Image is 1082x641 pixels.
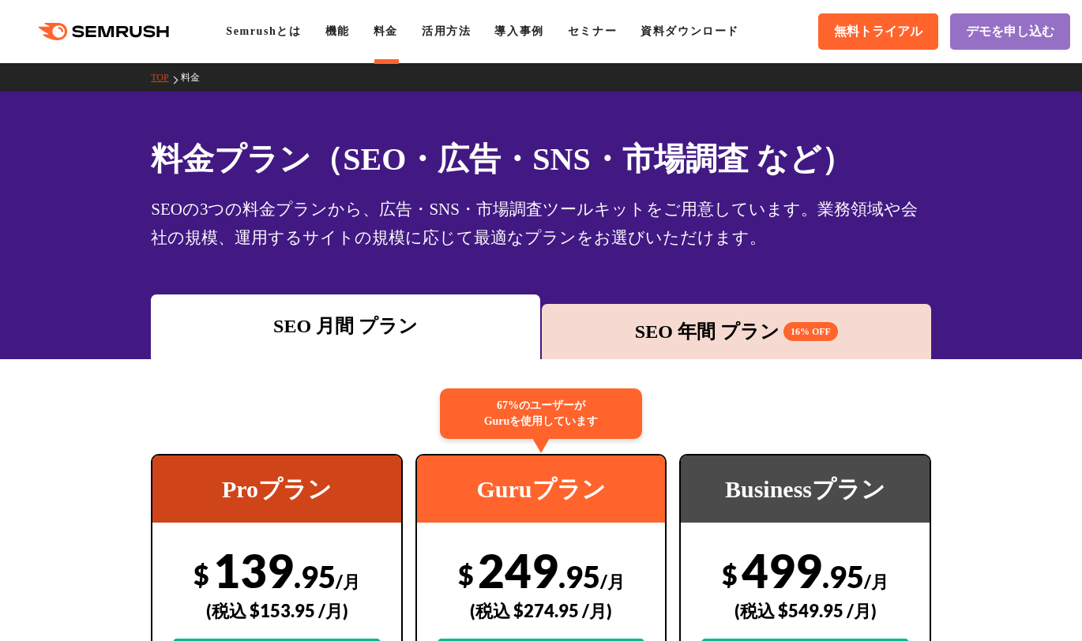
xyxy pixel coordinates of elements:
div: Proプラン [152,455,401,523]
span: 無料トライアル [834,24,922,40]
span: .95 [822,558,864,594]
span: .95 [558,558,600,594]
a: 資料ダウンロード [641,25,739,37]
a: TOP [151,72,180,83]
div: SEOの3つの料金プランから、広告・SNS・市場調査ツールキットをご用意しています。業務領域や会社の規模、運用するサイトの規模に応じて最適なプランをお選びいただけます。 [151,195,931,252]
a: Semrushとは [226,25,301,37]
a: 無料トライアル [818,13,938,50]
a: デモを申し込む [950,13,1070,50]
div: (税込 $274.95 /月) [438,583,645,639]
a: 料金 [181,72,212,83]
div: (税込 $549.95 /月) [701,583,909,639]
a: 導入事例 [494,25,543,37]
div: Businessプラン [681,455,930,523]
span: $ [458,558,474,590]
a: 料金 [374,25,398,37]
a: 活用方法 [422,25,471,37]
span: /月 [864,571,889,592]
div: 67%のユーザーが Guruを使用しています [440,388,642,439]
span: .95 [294,558,336,594]
h1: 料金プラン（SEO・広告・SNS・市場調査 など） [151,136,931,182]
a: 機能 [325,25,350,37]
span: $ [722,558,738,590]
div: SEO 年間 プラン [550,317,923,346]
span: /月 [336,571,360,592]
div: Guruプラン [417,455,666,523]
div: SEO 月間 プラン [159,312,532,340]
a: セミナー [568,25,617,37]
div: (税込 $153.95 /月) [173,583,381,639]
span: $ [193,558,209,590]
span: /月 [600,571,625,592]
span: デモを申し込む [966,24,1054,40]
span: 16% OFF [783,322,838,341]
